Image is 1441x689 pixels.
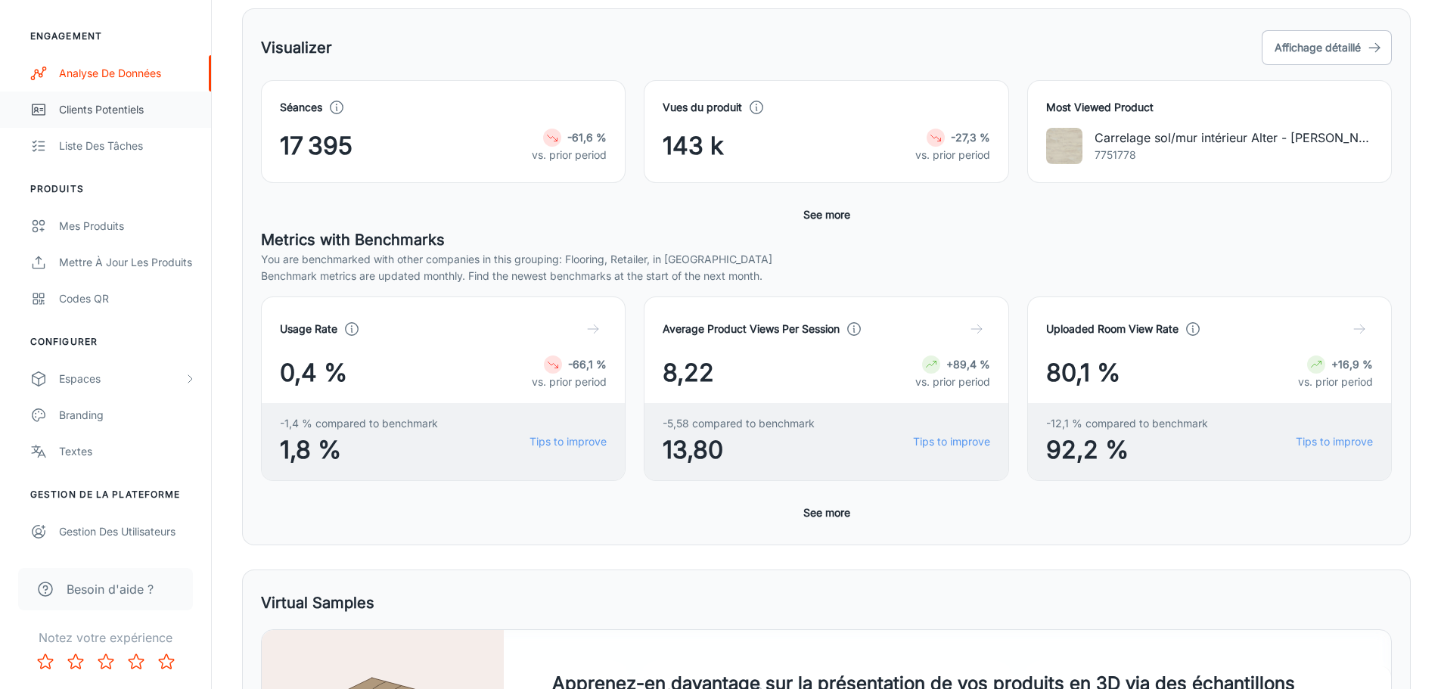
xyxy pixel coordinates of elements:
button: See more [797,201,856,228]
button: Rate 3 star [91,647,121,677]
button: Affichage détaillé [1262,30,1392,65]
span: Besoin d'aide ? [67,580,154,598]
img: Carrelage sol/mur intérieur Alter - grès cérame émaillé rectifié - ton sbiancato naturel - 20x120... [1046,128,1082,164]
h5: Metrics with Benchmarks [261,228,1392,251]
button: Rate 2 star [61,647,91,677]
span: 80,1 % [1046,355,1120,391]
p: Benchmark metrics are updated monthly. Find the newest benchmarks at the start of the next month. [261,268,1392,284]
span: -5,58 compared to benchmark [663,415,815,432]
span: 0,4 % [280,355,347,391]
h4: Uploaded Room View Rate [1046,321,1179,337]
p: vs. prior period [1298,374,1373,390]
button: Rate 4 star [121,647,151,677]
span: -12,1 % compared to benchmark [1046,415,1208,432]
h4: Séances [280,99,322,116]
span: 92,2 % [1046,432,1208,468]
h5: Virtual Samples [261,591,374,614]
h5: Visualizer [261,36,332,59]
p: vs. prior period [915,147,990,163]
div: Textes [59,443,196,460]
h4: Vues du produit [663,99,742,116]
h4: Usage Rate [280,321,337,337]
h4: Most Viewed Product [1046,99,1373,116]
button: Rate 5 star [151,647,182,677]
span: -1,4 % compared to benchmark [280,415,438,432]
span: 13,80 [663,432,815,468]
strong: -27,3 % [951,131,990,144]
div: Mes produits [59,218,196,234]
strong: -66,1 % [568,358,607,371]
div: Gestion des utilisateurs [59,523,196,540]
a: Tips to improve [530,433,607,450]
p: Carrelage sol/mur intérieur Alter - [PERSON_NAME] émaillé rectifié - ton sbiancato naturel - 20x1... [1095,129,1373,147]
a: Tips to improve [1296,433,1373,450]
div: Clients potentiels [59,101,196,118]
p: vs. prior period [532,147,607,163]
div: Liste des tâches [59,138,196,154]
button: See more [797,499,856,526]
strong: -61,6 % [567,131,607,144]
div: Branding [59,407,196,424]
div: Codes QR [59,290,196,307]
p: Notez votre expérience [12,628,199,647]
div: Analyse de données [59,65,196,82]
span: 8,22 [663,355,714,391]
strong: +89,4 % [946,358,990,371]
span: 17 395 [280,128,352,164]
p: vs. prior period [532,374,607,390]
p: You are benchmarked with other companies in this grouping: Flooring, Retailer, in [GEOGRAPHIC_DATA] [261,251,1392,268]
div: Espaces [59,371,184,387]
p: vs. prior period [915,374,990,390]
div: Mettre à jour les produits [59,254,196,271]
p: 7751778 [1095,147,1373,163]
span: 143 k [663,128,724,164]
strong: +16,9 % [1331,358,1373,371]
a: Tips to improve [913,433,990,450]
h4: Average Product Views Per Session [663,321,840,337]
button: Rate 1 star [30,647,61,677]
span: 1,8 % [280,432,438,468]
